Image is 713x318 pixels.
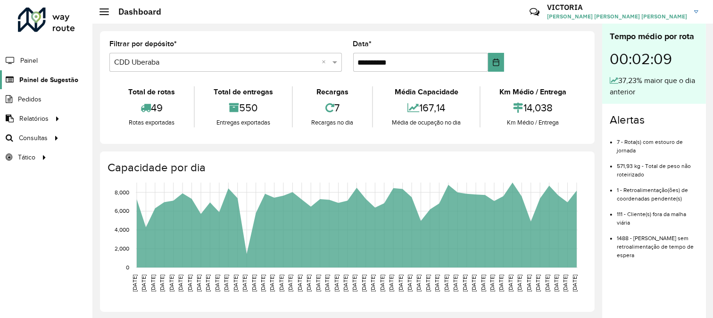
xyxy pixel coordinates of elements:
text: [DATE] [361,275,367,292]
text: [DATE] [434,275,440,292]
text: [DATE] [507,275,514,292]
text: [DATE] [572,275,578,292]
div: Entregas exportadas [197,118,290,127]
div: 14,038 [483,98,583,118]
text: 8,000 [115,189,129,195]
text: 0 [126,264,129,270]
text: [DATE] [141,275,147,292]
div: 49 [112,98,191,118]
text: [DATE] [516,275,522,292]
div: Km Médio / Entrega [483,86,583,98]
text: [DATE] [223,275,229,292]
text: [DATE] [269,275,275,292]
text: [DATE] [443,275,449,292]
text: [DATE] [563,275,569,292]
h2: Dashboard [109,7,161,17]
text: [DATE] [241,275,248,292]
text: [DATE] [168,275,174,292]
div: Média de ocupação no dia [375,118,477,127]
text: [DATE] [553,275,559,292]
text: [DATE] [196,275,202,292]
li: 111 - Cliente(s) fora da malha viária [617,203,698,227]
h4: Alertas [610,113,698,127]
div: 37,23% maior que o dia anterior [610,75,698,98]
text: [DATE] [205,275,211,292]
text: [DATE] [287,275,293,292]
div: Recargas no dia [295,118,370,127]
text: [DATE] [315,275,321,292]
text: [DATE] [342,275,348,292]
span: Painel de Sugestão [19,75,78,85]
text: [DATE] [535,275,541,292]
span: [PERSON_NAME] [PERSON_NAME] [PERSON_NAME] [547,12,687,21]
text: [DATE] [260,275,266,292]
text: [DATE] [526,275,532,292]
text: [DATE] [333,275,340,292]
text: 6,000 [115,208,129,214]
div: 00:02:09 [610,43,698,75]
a: Contato Rápido [524,2,545,22]
text: [DATE] [251,275,257,292]
text: [DATE] [489,275,495,292]
text: [DATE] [452,275,458,292]
span: Painel [20,56,38,66]
div: Recargas [295,86,370,98]
text: [DATE] [159,275,165,292]
text: [DATE] [498,275,505,292]
div: Total de rotas [112,86,191,98]
li: 571,93 kg - Total de peso não roteirizado [617,155,698,179]
text: [DATE] [471,275,477,292]
text: 4,000 [115,227,129,233]
span: Tático [18,152,35,162]
span: Pedidos [18,94,41,104]
div: 7 [295,98,370,118]
div: Média Capacidade [375,86,477,98]
div: Tempo médio por rota [610,30,698,43]
button: Choose Date [488,53,504,72]
text: [DATE] [306,275,312,292]
li: 1488 - [PERSON_NAME] sem retroalimentação de tempo de espera [617,227,698,259]
text: [DATE] [480,275,486,292]
label: Data [353,38,372,50]
text: [DATE] [324,275,330,292]
text: [DATE] [398,275,404,292]
text: [DATE] [132,275,138,292]
h3: VICTORIA [547,3,687,12]
div: Total de entregas [197,86,290,98]
span: Consultas [19,133,48,143]
text: [DATE] [425,275,431,292]
text: [DATE] [187,275,193,292]
text: [DATE] [232,275,239,292]
div: 167,14 [375,98,477,118]
li: 7 - Rota(s) com estouro de jornada [617,131,698,155]
text: [DATE] [370,275,376,292]
text: [DATE] [388,275,394,292]
text: [DATE] [214,275,220,292]
div: Km Médio / Entrega [483,118,583,127]
span: Clear all [322,57,330,68]
text: [DATE] [278,275,284,292]
span: Relatórios [19,114,49,124]
text: [DATE] [297,275,303,292]
label: Filtrar por depósito [109,38,177,50]
text: [DATE] [462,275,468,292]
li: 1 - Retroalimentação(ões) de coordenadas pendente(s) [617,179,698,203]
text: [DATE] [406,275,413,292]
text: 2,000 [115,245,129,251]
div: 550 [197,98,290,118]
text: [DATE] [379,275,385,292]
text: [DATE] [352,275,358,292]
div: Rotas exportadas [112,118,191,127]
h4: Capacidade por dia [108,161,585,175]
text: [DATE] [544,275,550,292]
text: [DATE] [177,275,183,292]
text: [DATE] [416,275,422,292]
text: [DATE] [150,275,156,292]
